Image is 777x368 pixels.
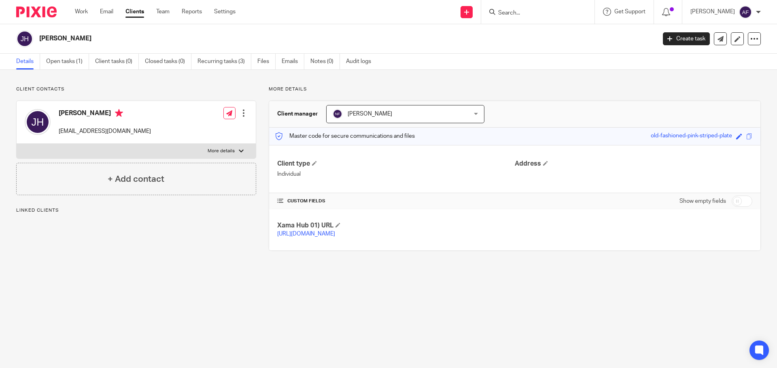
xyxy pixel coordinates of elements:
a: Audit logs [346,54,377,69]
a: Details [16,54,40,69]
a: [URL][DOMAIN_NAME] [277,231,335,237]
a: Email [100,8,113,16]
h4: CUSTOM FIELDS [277,198,515,204]
p: [EMAIL_ADDRESS][DOMAIN_NAME] [59,127,151,135]
p: Client contacts [16,86,256,93]
span: [PERSON_NAME] [348,111,392,117]
a: Work [75,8,88,16]
i: Primary [115,109,123,117]
input: Search [497,10,570,17]
p: More details [269,86,761,93]
h4: + Add contact [108,173,164,185]
a: Create task [663,32,710,45]
label: Show empty fields [679,197,726,205]
img: Pixie [16,6,57,17]
h4: [PERSON_NAME] [59,109,151,119]
div: old-fashioned-pink-striped-plate [651,132,732,141]
p: Master code for secure communications and files [275,132,415,140]
a: Settings [214,8,236,16]
a: Files [257,54,276,69]
a: Emails [282,54,304,69]
h4: Xama Hub 01) URL [277,221,515,230]
a: Open tasks (1) [46,54,89,69]
img: svg%3E [25,109,51,135]
h4: Client type [277,160,515,168]
a: Client tasks (0) [95,54,139,69]
a: Notes (0) [310,54,340,69]
a: Clients [125,8,144,16]
p: Individual [277,170,515,178]
img: svg%3E [739,6,752,19]
a: Team [156,8,170,16]
img: svg%3E [16,30,33,47]
img: svg%3E [333,109,342,119]
h2: [PERSON_NAME] [39,34,529,43]
a: Reports [182,8,202,16]
a: Closed tasks (0) [145,54,191,69]
p: [PERSON_NAME] [690,8,735,16]
h3: Client manager [277,110,318,118]
span: Get Support [614,9,645,15]
p: Linked clients [16,207,256,214]
h4: Address [515,160,752,168]
p: More details [208,148,235,154]
a: Recurring tasks (3) [197,54,251,69]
